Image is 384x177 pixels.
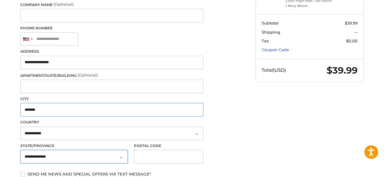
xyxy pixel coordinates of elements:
[346,38,358,43] span: $0.00
[20,120,203,125] label: Country
[20,49,203,54] label: Address
[20,72,203,78] label: Apartment/Suite/Building
[20,96,203,102] label: City
[345,21,358,25] span: $39.99
[78,73,98,77] small: (Optional)
[134,143,204,149] label: Postal Code
[355,30,358,34] span: --
[53,2,73,7] small: (Optional)
[262,38,269,43] span: Tax
[20,143,128,149] label: State/Province
[262,47,289,52] a: Coupon Code
[20,172,203,176] label: Send me news and special offers via text message*
[327,65,358,76] span: $39.99
[262,21,279,25] span: Subtotal
[21,33,35,46] div: United States: +1
[20,2,203,8] label: Company Name
[20,25,203,31] label: Phone Number
[262,67,286,73] span: Total (USD)
[262,30,280,34] span: Shipping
